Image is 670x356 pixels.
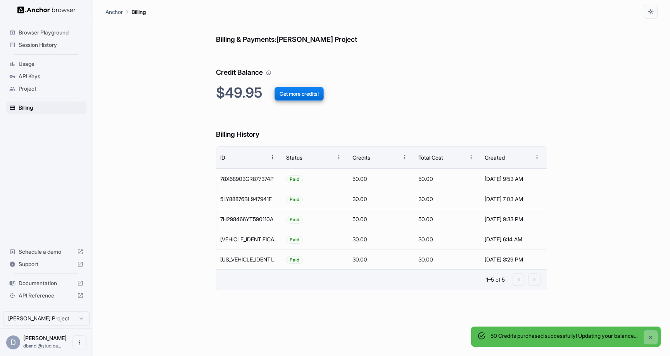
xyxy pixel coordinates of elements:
div: 30.00 [414,249,480,269]
div: API Keys [6,70,86,83]
div: [DATE] 3:29 PM [485,249,543,269]
span: Browser Playground [19,29,83,36]
div: 5LY88876BL947941E [216,189,282,209]
span: Schedule a demo [19,248,74,256]
div: Project [6,83,86,95]
p: Billing [131,8,146,16]
div: 30.00 [349,249,414,269]
div: Documentation [6,277,86,289]
span: Support [19,260,74,268]
div: 7TT989130P8209153 [216,249,282,269]
button: Menu [332,150,346,164]
button: Open menu [73,335,86,349]
div: 71X79863L39820303 [216,229,282,249]
div: 50.00 [414,209,480,229]
div: 7H298466YT590110A [216,209,282,229]
button: Sort [252,150,266,164]
button: Sort [516,150,530,164]
div: Browser Playground [6,26,86,39]
div: Usage [6,58,86,70]
div: ID [220,154,225,161]
div: 50 Credits purchased successfully! Updating your balance... [490,329,637,344]
button: Close [644,330,658,344]
button: Menu [266,150,280,164]
div: [DATE] 9:33 PM [485,209,543,229]
span: Billing [19,104,83,112]
div: Created [485,154,505,161]
div: 30.00 [349,189,414,209]
h6: Credit Balance [216,52,547,78]
span: API Reference [19,292,74,299]
span: API Keys [19,72,83,80]
button: Menu [398,150,412,164]
div: 50.00 [414,169,480,189]
div: Credits [352,154,370,161]
div: API Reference [6,289,86,302]
div: 30.00 [349,229,414,249]
button: Menu [530,150,544,164]
span: Paid [287,250,302,270]
h6: Billing & Payments: [PERSON_NAME] Project [216,19,547,45]
span: Session History [19,41,83,49]
h2: $49.95 [216,84,547,101]
svg: Your credit balance will be consumed as you use the API. Visit the usage page to view a breakdown... [266,70,271,76]
span: Paid [287,169,302,189]
span: Paid [287,230,302,249]
div: [DATE] 9:53 AM [485,169,543,189]
span: Usage [19,60,83,68]
div: 50.00 [349,209,414,229]
span: Paid [287,210,302,229]
div: 50.00 [349,169,414,189]
div: Support [6,258,86,270]
div: D [6,335,20,349]
div: Total Cost [418,154,443,161]
div: Status [286,154,302,161]
img: Anchor Logo [17,6,76,14]
p: 1–5 of 5 [486,276,505,284]
nav: breadcrumb [105,7,146,16]
div: Schedule a demo [6,246,86,258]
div: [DATE] 7:03 AM [485,189,543,209]
button: Get more credits! [275,87,324,101]
span: Documentation [19,279,74,287]
button: Sort [450,150,464,164]
div: 30.00 [414,229,480,249]
button: Menu [464,150,478,164]
p: Anchor [105,8,123,16]
span: Project [19,85,83,93]
div: [DATE] 6:14 AM [485,229,543,249]
span: dbandi@studioai.build [23,343,61,349]
button: Sort [318,150,332,164]
div: Session History [6,39,86,51]
div: 30.00 [414,189,480,209]
div: 78X68903GR877374P [216,169,282,189]
h6: Billing History [216,114,547,140]
span: Deepak Bandi [23,335,67,341]
div: Billing [6,101,86,114]
span: Paid [287,189,302,209]
button: Sort [384,150,398,164]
